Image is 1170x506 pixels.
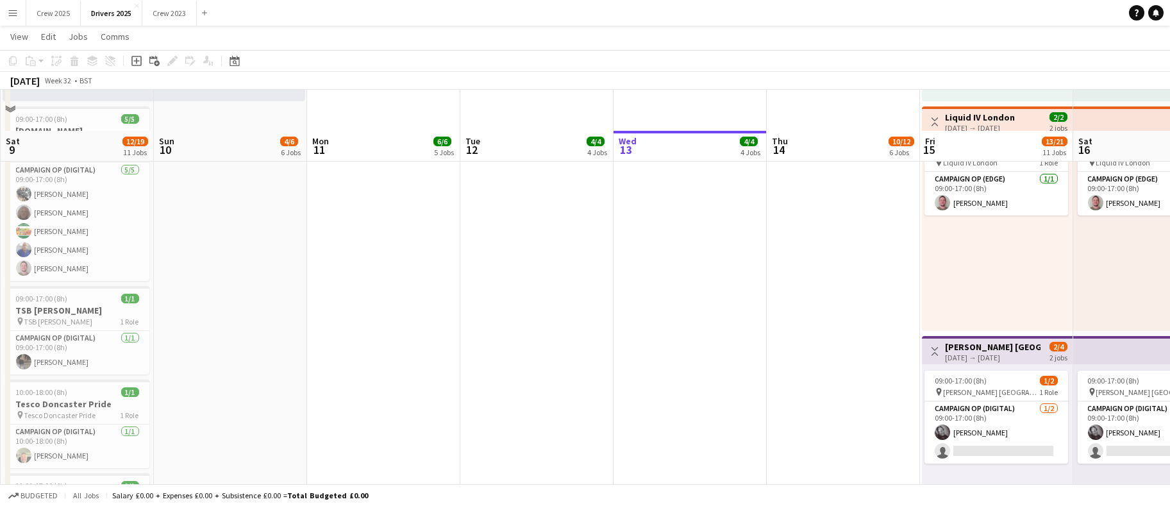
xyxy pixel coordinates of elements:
div: 2 jobs [1049,122,1067,133]
span: 1/1 [121,481,139,491]
span: 2/2 [1049,112,1067,122]
span: Edit [41,31,56,42]
span: 6/6 [433,137,451,146]
span: Budgeted [21,491,58,500]
div: 4 Jobs [587,148,607,157]
span: View [10,31,28,42]
h3: Tesco Doncaster Pride [6,398,149,410]
span: 12/19 [122,137,148,146]
div: 2 jobs [1049,351,1067,362]
button: Crew 2023 [142,1,197,26]
span: 4/4 [740,137,758,146]
span: 16 [1076,142,1092,157]
app-card-role: Campaign Op (Digital)1/209:00-17:00 (8h)[PERSON_NAME] [924,401,1068,464]
span: TSB [PERSON_NAME] [24,317,93,326]
app-job-card: 09:00-17:00 (8h)1/1 Liquid IV London1 RoleCampaign Op (Edge)1/109:00-17:00 (8h)[PERSON_NAME] [924,141,1068,215]
span: Thu [772,135,788,147]
span: 13/21 [1042,137,1067,146]
span: 15 [923,142,935,157]
app-job-card: 09:00-17:00 (8h)1/1TSB [PERSON_NAME] TSB [PERSON_NAME]1 RoleCampaign Op (Digital)1/109:00-17:00 (... [6,286,149,375]
span: 2/4 [1049,342,1067,351]
span: 11 [310,142,329,157]
app-job-card: 10:00-18:00 (8h)1/1Tesco Doncaster Pride Tesco Doncaster Pride1 RoleCampaign Op (Digital)1/110:00... [6,380,149,468]
span: Wed [619,135,637,147]
span: 4/6 [280,137,298,146]
span: 1 Role [121,410,139,420]
button: Budgeted [6,489,60,503]
h3: Liquid IV London [945,112,1015,123]
span: 09:00-17:00 (8h) [1088,376,1140,385]
span: Sat [6,135,20,147]
span: Liquid IV London [1096,158,1151,167]
div: [DATE] → [DATE] [945,123,1015,133]
div: Salary £0.00 + Expenses £0.00 + Subsistence £0.00 = [112,491,368,500]
span: 10:00-18:00 (8h) [16,387,68,397]
span: Sun [159,135,174,147]
button: Crew 2025 [26,1,81,26]
a: Jobs [63,28,93,45]
span: 1/2 [1040,376,1058,385]
span: 1 Role [1039,158,1058,167]
span: Comms [101,31,130,42]
div: 4 Jobs [740,148,760,157]
span: 1 Role [121,317,139,326]
span: All jobs [71,491,101,500]
app-card-role: Campaign Op (Digital)1/110:00-18:00 (8h)[PERSON_NAME] [6,425,149,468]
app-card-role: Campaign Op (Digital)5/509:00-17:00 (8h)[PERSON_NAME][PERSON_NAME][PERSON_NAME][PERSON_NAME][PERS... [6,163,149,281]
span: 4/4 [587,137,605,146]
span: 1 Role [1039,387,1058,397]
span: Tesco Doncaster Pride [24,410,96,420]
app-card-role: Campaign Op (Edge)1/109:00-17:00 (8h)[PERSON_NAME] [924,172,1068,215]
app-job-card: 09:00-17:00 (8h)1/2 [PERSON_NAME] [GEOGRAPHIC_DATA]1 RoleCampaign Op (Digital)1/209:00-17:00 (8h)... [924,371,1068,464]
button: Drivers 2025 [81,1,142,26]
a: View [5,28,33,45]
div: 11 Jobs [1042,148,1067,157]
h3: [PERSON_NAME] [GEOGRAPHIC_DATA] [945,341,1040,353]
h3: TSB [PERSON_NAME] [6,305,149,316]
div: 5 Jobs [434,148,454,157]
span: 09:00-17:00 (8h) [935,376,987,385]
div: 6 Jobs [889,148,914,157]
app-card-role: Campaign Op (Digital)1/109:00-17:00 (8h)[PERSON_NAME] [6,331,149,375]
span: Week 32 [42,76,74,85]
span: 09:00-17:00 (8h) [16,114,68,124]
span: Mon [312,135,329,147]
div: 6 Jobs [281,148,301,157]
span: Jobs [69,31,88,42]
div: 11 Jobs [123,148,147,157]
span: 10 [157,142,174,157]
span: 9 [4,142,20,157]
span: 13 [617,142,637,157]
span: 1/1 [121,294,139,303]
span: Total Budgeted £0.00 [287,491,368,500]
a: Edit [36,28,61,45]
div: BST [79,76,92,85]
span: 5/5 [121,114,139,124]
span: 10/12 [889,137,914,146]
app-job-card: 09:00-17:00 (8h)5/5[DOMAIN_NAME] [GEOGRAPHIC_DATA] [DOMAIN_NAME] [GEOGRAPHIC_DATA]1 RoleCampaign ... [6,106,149,281]
span: Tue [465,135,480,147]
span: Liquid IV London [943,158,998,167]
span: Sat [1078,135,1092,147]
h3: [DOMAIN_NAME] [GEOGRAPHIC_DATA] [6,125,149,148]
span: 12 [464,142,480,157]
div: [DATE] → [DATE] [945,353,1040,362]
div: [DATE] [10,74,40,87]
span: [PERSON_NAME] [GEOGRAPHIC_DATA] [943,387,1039,397]
span: 14 [770,142,788,157]
a: Comms [96,28,135,45]
span: 1/1 [121,387,139,397]
span: Fri [925,135,935,147]
span: 11:00-17:00 (6h) [16,481,68,491]
span: 09:00-17:00 (8h) [16,294,68,303]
